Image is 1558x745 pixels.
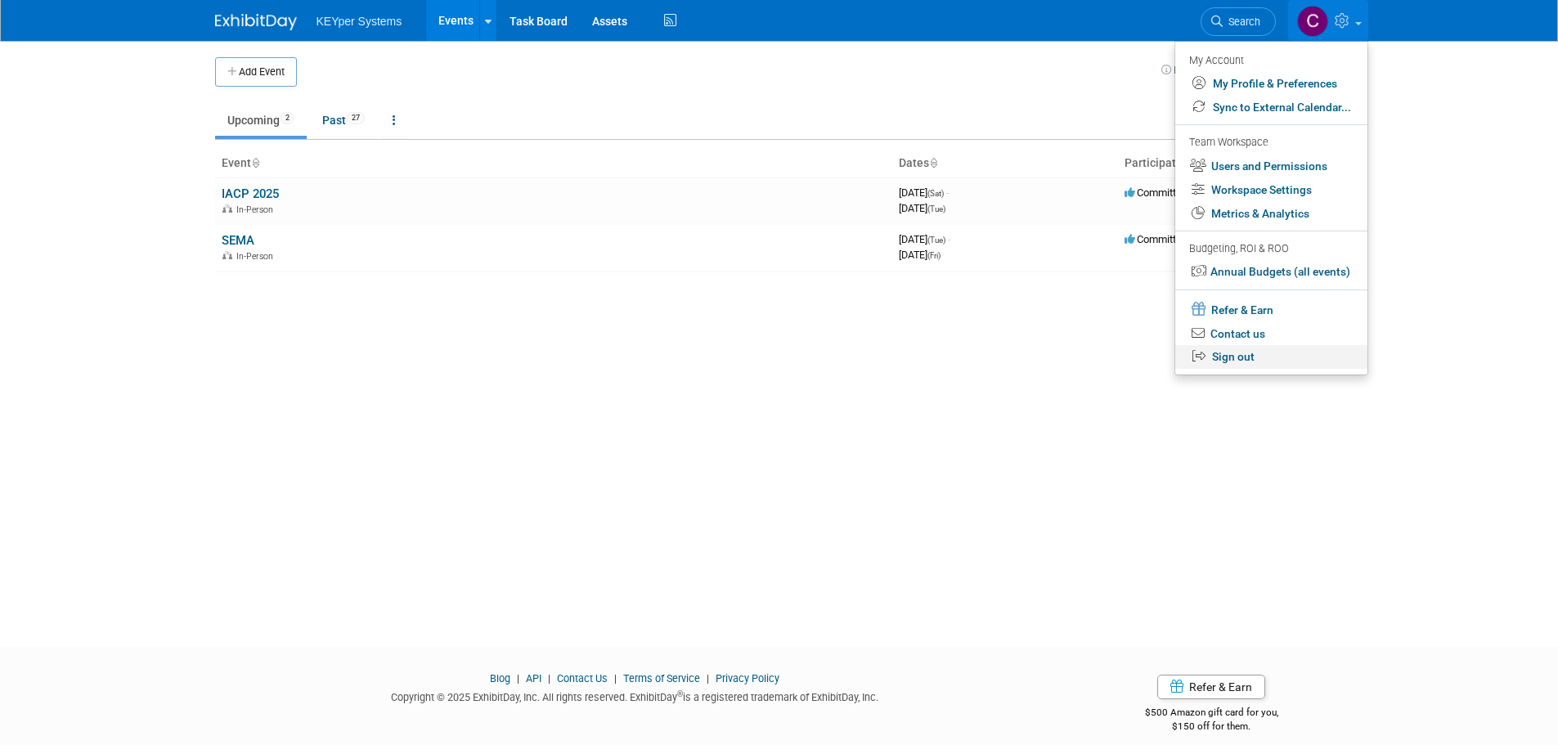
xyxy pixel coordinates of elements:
a: API [526,672,541,684]
a: Users and Permissions [1175,155,1367,178]
span: [DATE] [899,233,950,245]
span: | [544,672,555,684]
span: (Fri) [927,251,941,260]
div: $150 off for them. [1080,720,1344,734]
a: Sync to External Calendar... [1175,96,1367,119]
span: [DATE] [899,202,945,214]
a: Sort by Event Name [251,156,259,169]
div: Budgeting, ROI & ROO [1189,240,1351,258]
sup: ® [677,689,683,698]
div: My Account [1189,50,1351,70]
a: How to sync to an external calendar... [1161,64,1344,76]
a: Metrics & Analytics [1175,202,1367,226]
a: Refer & Earn [1175,297,1367,322]
img: In-Person Event [222,251,232,259]
span: 27 [347,112,365,124]
img: ExhibitDay [215,14,297,30]
img: In-Person Event [222,204,232,213]
span: KEYper Systems [317,15,402,28]
th: Dates [892,150,1118,177]
div: Copyright © 2025 ExhibitDay, Inc. All rights reserved. ExhibitDay is a registered trademark of Ex... [215,686,1056,705]
a: Annual Budgets (all events) [1175,260,1367,284]
span: Committed [1125,186,1188,199]
span: Committed [1125,233,1188,245]
img: Cameron Baucom [1297,6,1328,37]
a: Past27 [310,105,377,136]
span: - [946,186,949,199]
button: Add Event [215,57,297,87]
span: 2 [281,112,294,124]
a: Upcoming2 [215,105,307,136]
span: | [610,672,621,684]
th: Participation [1118,150,1344,177]
span: | [513,672,523,684]
th: Event [215,150,892,177]
span: | [703,672,713,684]
a: Contact Us [557,672,608,684]
a: Search [1201,7,1276,36]
a: Contact us [1175,322,1367,346]
a: My Profile & Preferences [1175,72,1367,96]
div: $500 Amazon gift card for you, [1080,695,1344,733]
a: Workspace Settings [1175,178,1367,202]
a: Terms of Service [623,672,700,684]
span: In-Person [236,204,278,215]
span: In-Person [236,251,278,262]
span: [DATE] [899,186,949,199]
span: - [948,233,950,245]
a: SEMA [222,233,254,248]
a: Refer & Earn [1157,675,1265,699]
span: (Sat) [927,189,944,198]
span: (Tue) [927,236,945,245]
a: Sort by Start Date [929,156,937,169]
a: Privacy Policy [716,672,779,684]
div: Team Workspace [1189,134,1351,152]
a: Blog [490,672,510,684]
a: Sign out [1175,345,1367,369]
span: (Tue) [927,204,945,213]
a: IACP 2025 [222,186,279,201]
span: [DATE] [899,249,941,261]
span: Search [1223,16,1260,28]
